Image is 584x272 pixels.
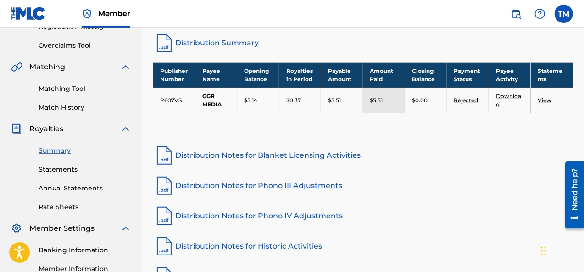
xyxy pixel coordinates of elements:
[153,144,573,167] a: Distribution Notes for Blanket Licensing Activities
[153,62,195,88] th: Publisher Number
[39,41,131,50] a: Overclaims Tool
[237,62,279,88] th: Opening Balance
[29,123,63,134] span: Royalties
[120,123,131,134] img: expand
[153,235,573,257] a: Distribution Notes for Historic Activities
[98,8,130,19] span: Member
[153,88,195,113] td: P607VS
[558,158,584,232] iframe: Resource Center
[328,96,341,105] p: $5.51
[29,223,95,234] span: Member Settings
[120,223,131,234] img: expand
[11,61,22,72] img: Matching
[11,123,22,134] img: Royalties
[153,32,573,54] a: Distribution Summary
[534,8,545,19] img: help
[507,5,525,23] a: Public Search
[29,61,65,72] span: Matching
[153,32,175,54] img: distribution-summary-pdf
[39,84,131,94] a: Matching Tool
[153,205,175,227] img: pdf
[286,96,301,105] p: $0.37
[370,96,383,105] p: $5.51
[153,175,175,197] img: pdf
[531,5,549,23] div: Help
[153,175,573,197] a: Distribution Notes for Phono III Adjustments
[39,165,131,174] a: Statements
[11,223,22,234] img: Member Settings
[489,62,531,88] th: Payee Activity
[153,205,573,227] a: Distribution Notes for Phono IV Adjustments
[541,237,546,265] div: Drag
[511,8,522,19] img: search
[279,62,321,88] th: Royalties in Period
[363,62,405,88] th: Amount Paid
[447,62,489,88] th: Payment Status
[244,96,257,105] p: $5.14
[39,103,131,112] a: Match History
[120,61,131,72] img: expand
[39,183,131,193] a: Annual Statements
[82,8,93,19] img: Top Rightsholder
[39,146,131,155] a: Summary
[555,5,573,23] div: User Menu
[39,245,131,255] a: Banking Information
[321,62,363,88] th: Payable Amount
[454,97,478,104] a: Rejected
[531,62,573,88] th: Statements
[412,96,428,105] p: $0.00
[11,7,46,20] img: MLC Logo
[195,62,237,88] th: Payee Name
[153,144,175,167] img: pdf
[538,97,551,104] a: View
[496,93,521,108] a: Download
[39,202,131,212] a: Rate Sheets
[538,228,584,272] iframe: Chat Widget
[195,88,237,113] td: GGR MEDIA
[153,235,175,257] img: pdf
[405,62,447,88] th: Closing Balance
